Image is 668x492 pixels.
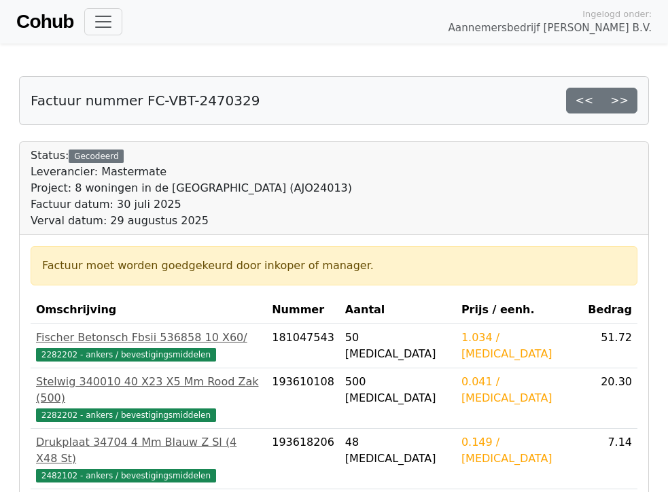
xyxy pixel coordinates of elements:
[266,429,340,489] td: 193618206
[69,150,124,163] div: Gecodeerd
[36,330,261,362] a: Fischer Betonsch Fbsii 536858 10 X60/2282202 - ankers / bevestigingsmiddelen
[456,296,582,324] th: Prijs / eenh.
[31,164,352,180] div: Leverancier: Mastermate
[16,5,73,38] a: Cohub
[266,296,340,324] th: Nummer
[582,429,637,489] td: 7.14
[461,434,577,467] div: 0.149 / [MEDICAL_DATA]
[36,374,261,406] div: Stelwig 340010 40 X23 X5 Mm Rood Zak (500)
[84,8,122,35] button: Toggle navigation
[582,296,637,324] th: Bedrag
[340,296,456,324] th: Aantal
[31,92,260,109] h5: Factuur nummer FC-VBT-2470329
[31,147,352,229] div: Status:
[31,296,266,324] th: Omschrijving
[345,330,451,362] div: 50 [MEDICAL_DATA]
[345,374,451,406] div: 500 [MEDICAL_DATA]
[266,368,340,429] td: 193610108
[461,374,577,406] div: 0.041 / [MEDICAL_DATA]
[31,196,352,213] div: Factuur datum: 30 juli 2025
[345,434,451,467] div: 48 [MEDICAL_DATA]
[36,434,261,467] div: Drukplaat 34704 4 Mm Blauw Z Sl (4 X48 St)
[36,408,216,422] span: 2282202 - ankers / bevestigingsmiddelen
[36,469,216,482] span: 2482102 - ankers / bevestigingsmiddelen
[31,180,352,196] div: Project: 8 woningen in de [GEOGRAPHIC_DATA] (AJO24013)
[36,348,216,362] span: 2282202 - ankers / bevestigingsmiddelen
[36,330,261,346] div: Fischer Betonsch Fbsii 536858 10 X60/
[42,258,626,274] div: Factuur moet worden goedgekeurd door inkoper of manager.
[582,324,637,368] td: 51.72
[461,330,577,362] div: 1.034 / [MEDICAL_DATA]
[266,324,340,368] td: 181047543
[601,88,637,113] a: >>
[448,20,652,36] span: Aannemersbedrijf [PERSON_NAME] B.V.
[31,213,352,229] div: Verval datum: 29 augustus 2025
[582,7,652,20] span: Ingelogd onder:
[36,434,261,483] a: Drukplaat 34704 4 Mm Blauw Z Sl (4 X48 St)2482102 - ankers / bevestigingsmiddelen
[36,374,261,423] a: Stelwig 340010 40 X23 X5 Mm Rood Zak (500)2282202 - ankers / bevestigingsmiddelen
[566,88,602,113] a: <<
[582,368,637,429] td: 20.30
